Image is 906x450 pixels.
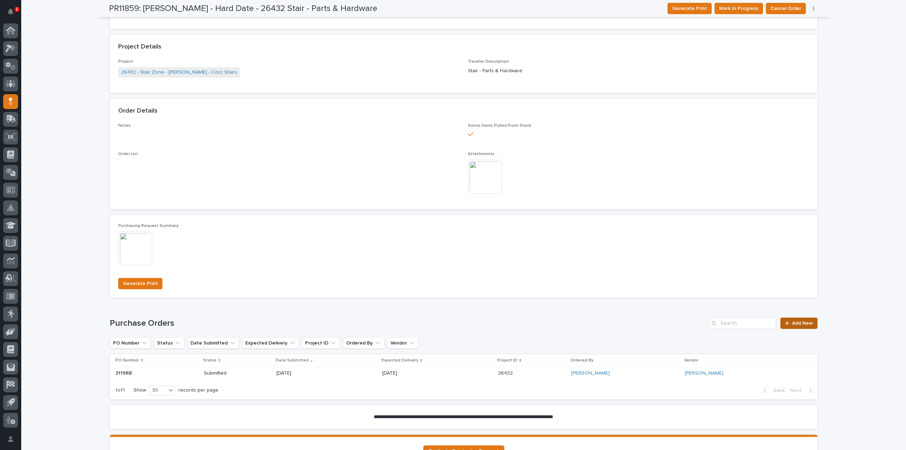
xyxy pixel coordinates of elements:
button: Date Submitted [187,337,239,349]
p: 1 [16,7,18,12]
p: Status [203,357,217,364]
button: Back [758,387,787,394]
a: [PERSON_NAME] [571,370,610,376]
button: Generate Print [667,3,712,14]
button: Notifications [3,4,18,19]
div: Notifications1 [9,8,18,20]
span: Mark In Progress [719,4,758,13]
button: Generate Print [118,278,162,289]
a: [PERSON_NAME] [685,370,723,376]
p: 3119RB [115,369,133,376]
span: Generate Print [123,279,158,288]
tr: 3119RB3119RB Submitted[DATE][DATE]2643226432 [PERSON_NAME] [PERSON_NAME] [110,367,818,380]
input: Search [709,318,776,329]
button: Next [787,387,818,394]
p: [DATE] [382,370,433,376]
p: Expected Delivery [382,357,418,364]
p: PO Number [115,357,139,364]
span: Cancel Order [770,4,801,13]
p: Stair - Parts & Hardware [468,67,809,75]
p: Submitted [204,370,254,376]
h2: Order Details [118,107,157,115]
span: Attachments [468,152,494,156]
span: Notes [118,124,131,128]
p: Vendor [684,357,699,364]
button: Project ID [302,337,340,349]
p: 26432 [498,369,514,376]
span: Next [790,387,806,394]
button: Expected Delivery [242,337,299,349]
button: Status [154,337,184,349]
span: Add New [792,321,813,326]
p: 1 of 1 [110,382,131,399]
span: Generate Print [672,4,707,13]
a: 26432 - Stair Zone - [PERSON_NAME] - Cocc Stairs [121,69,237,76]
span: Traveler Description [468,59,509,64]
span: Purchasing Request Summary [118,224,179,228]
span: Project [118,59,133,64]
div: 30 [149,387,166,394]
p: records per page [178,387,218,393]
button: Mark In Progress [715,3,763,14]
h2: Project Details [118,43,161,51]
button: Ordered By [343,337,384,349]
h2: PR11859: [PERSON_NAME] - Hard Date - 26432 Stair - Parts & Hardware [109,4,377,14]
button: PO Number [110,337,151,349]
p: Project ID [497,357,517,364]
span: Back [769,387,785,394]
h1: Purchase Orders [110,318,706,329]
p: Show [133,387,146,393]
p: Date Submitted [276,357,309,364]
p: Ordered By [570,357,594,364]
button: Cancel Order [766,3,806,14]
span: Order List [118,152,138,156]
p: [DATE] [276,370,327,376]
span: Some Items Pulled From Stock [468,124,531,128]
button: Vendor [387,337,419,349]
a: Add New [780,318,818,329]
